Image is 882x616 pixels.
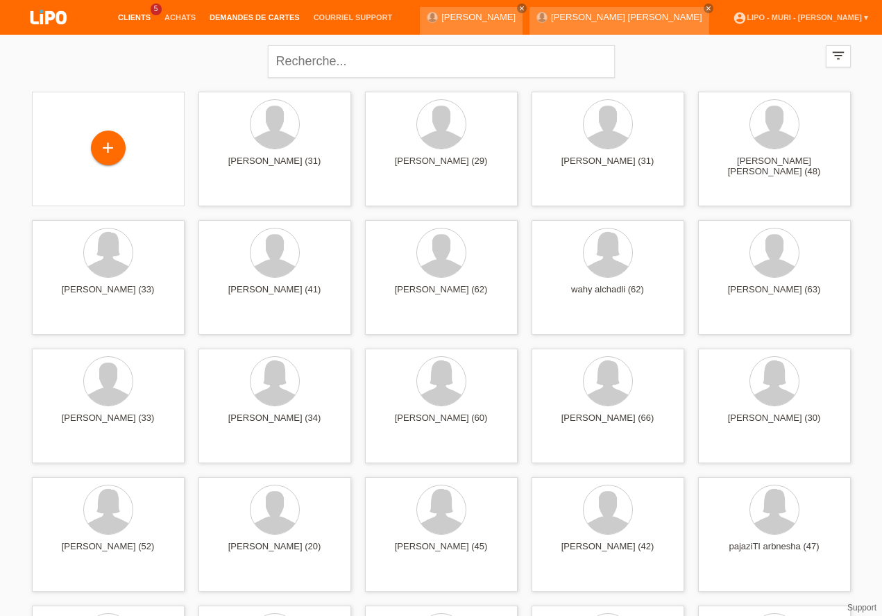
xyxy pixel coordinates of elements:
[376,541,507,563] div: [PERSON_NAME] (45)
[151,3,162,15] span: 5
[210,541,340,563] div: [PERSON_NAME] (20)
[376,284,507,306] div: [PERSON_NAME] (62)
[210,156,340,178] div: [PERSON_NAME] (31)
[158,13,203,22] a: Achats
[14,28,83,39] a: LIPO pay
[543,413,673,435] div: [PERSON_NAME] (66)
[709,156,840,178] div: [PERSON_NAME] [PERSON_NAME] (48)
[543,156,673,178] div: [PERSON_NAME] (31)
[92,136,125,160] div: Enregistrer le client
[376,156,507,178] div: [PERSON_NAME] (29)
[111,13,158,22] a: Clients
[441,12,516,22] a: [PERSON_NAME]
[709,284,840,306] div: [PERSON_NAME] (63)
[709,541,840,563] div: pajaziTI arbnesha (47)
[518,5,525,12] i: close
[705,5,712,12] i: close
[43,284,173,306] div: [PERSON_NAME] (33)
[543,541,673,563] div: [PERSON_NAME] (42)
[831,48,846,63] i: filter_list
[543,284,673,306] div: wahy alchadli (62)
[726,13,875,22] a: account_circleLIPO - Muri - [PERSON_NAME] ▾
[43,541,173,563] div: [PERSON_NAME] (52)
[517,3,527,13] a: close
[307,13,399,22] a: Courriel Support
[709,413,840,435] div: [PERSON_NAME] (30)
[376,413,507,435] div: [PERSON_NAME] (60)
[203,13,307,22] a: Demandes de cartes
[847,603,876,613] a: Support
[551,12,702,22] a: [PERSON_NAME] [PERSON_NAME]
[733,11,747,25] i: account_circle
[210,284,340,306] div: [PERSON_NAME] (41)
[704,3,713,13] a: close
[268,45,615,78] input: Recherche...
[210,413,340,435] div: [PERSON_NAME] (34)
[43,413,173,435] div: [PERSON_NAME] (33)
